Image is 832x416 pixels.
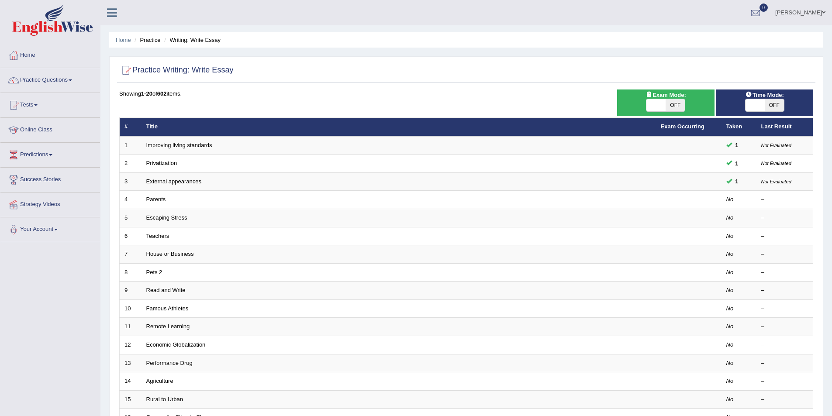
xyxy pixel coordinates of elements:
em: No [726,251,734,257]
a: Remote Learning [146,323,190,330]
a: Performance Drug [146,360,193,366]
a: Tests [0,93,100,115]
td: 2 [120,155,142,173]
div: – [761,214,808,222]
td: 6 [120,227,142,245]
em: No [726,305,734,312]
div: – [761,305,808,313]
span: Exam Mode: [642,90,689,100]
div: Show exams occurring in exams [617,89,714,116]
span: OFF [765,99,784,111]
em: No [726,214,734,221]
a: Your Account [0,217,100,239]
a: Read and Write [146,287,186,293]
a: Improving living standards [146,142,212,148]
div: – [761,341,808,349]
small: Not Evaluated [761,161,791,166]
td: 7 [120,245,142,264]
span: OFF [666,99,685,111]
a: Practice Questions [0,68,100,90]
a: Escaping Stress [146,214,187,221]
div: – [761,286,808,295]
li: Practice [132,36,160,44]
a: House or Business [146,251,194,257]
td: 15 [120,390,142,409]
th: Last Result [756,118,813,136]
b: 602 [157,90,167,97]
span: You can still take this question [732,141,742,150]
th: Title [142,118,656,136]
td: 13 [120,354,142,372]
a: Success Stories [0,168,100,189]
em: No [726,323,734,330]
a: Teachers [146,233,169,239]
td: 3 [120,172,142,191]
div: Showing of items. [119,89,813,98]
a: Online Class [0,118,100,140]
div: – [761,323,808,331]
li: Writing: Write Essay [162,36,221,44]
td: 4 [120,191,142,209]
em: No [726,341,734,348]
a: Economic Globalization [146,341,206,348]
em: No [726,396,734,402]
div: – [761,395,808,404]
a: Strategy Videos [0,193,100,214]
em: No [726,287,734,293]
div: – [761,359,808,368]
em: No [726,233,734,239]
em: No [726,269,734,275]
div: – [761,377,808,385]
small: Not Evaluated [761,143,791,148]
a: Pets 2 [146,269,162,275]
a: Home [116,37,131,43]
a: Agriculture [146,378,173,384]
a: Exam Occurring [661,123,704,130]
span: You can still take this question [732,159,742,168]
small: Not Evaluated [761,179,791,184]
span: You can still take this question [732,177,742,186]
a: Parents [146,196,166,203]
td: 5 [120,209,142,227]
td: 14 [120,372,142,391]
td: 1 [120,136,142,155]
td: 9 [120,282,142,300]
div: – [761,232,808,241]
td: 11 [120,318,142,336]
td: 10 [120,299,142,318]
em: No [726,196,734,203]
em: No [726,378,734,384]
a: Rural to Urban [146,396,183,402]
td: 8 [120,263,142,282]
em: No [726,360,734,366]
a: Home [0,43,100,65]
span: 0 [760,3,768,12]
div: – [761,268,808,277]
b: 1-20 [141,90,152,97]
span: Time Mode: [742,90,787,100]
a: Famous Athletes [146,305,189,312]
a: External appearances [146,178,201,185]
a: Privatization [146,160,177,166]
td: 12 [120,336,142,354]
th: Taken [722,118,756,136]
h2: Practice Writing: Write Essay [119,64,233,77]
div: – [761,250,808,258]
div: – [761,196,808,204]
a: Predictions [0,143,100,165]
th: # [120,118,142,136]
